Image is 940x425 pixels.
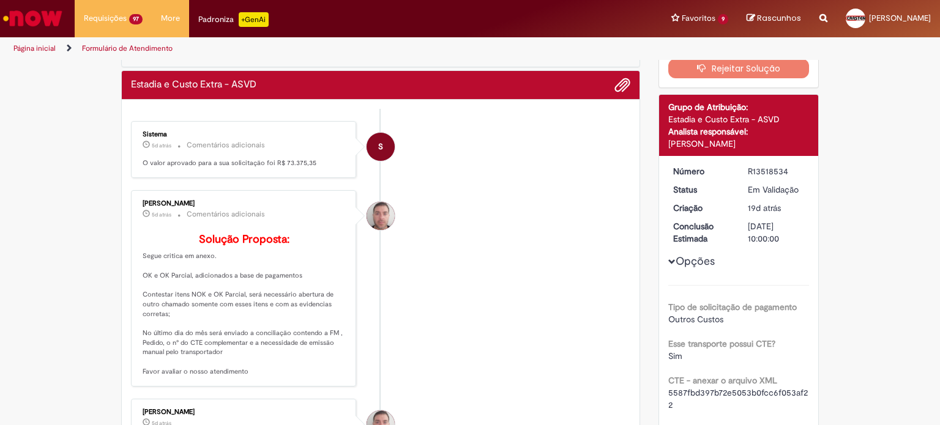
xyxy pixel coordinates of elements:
[668,138,810,150] div: [PERSON_NAME]
[664,202,739,214] dt: Criação
[668,101,810,113] div: Grupo de Atribuição:
[748,202,781,213] time: 11/09/2025 00:08:13
[187,209,265,220] small: Comentários adicionais
[668,375,777,386] b: CTE - anexar o arquivo XML
[664,165,739,177] dt: Número
[664,220,739,245] dt: Conclusão Estimada
[668,301,797,312] b: Tipo de solicitação de pagamento
[143,200,346,207] div: [PERSON_NAME]
[143,131,346,138] div: Sistema
[869,13,931,23] span: [PERSON_NAME]
[682,12,715,24] span: Favoritos
[748,202,781,213] span: 19d atrás
[748,220,805,245] div: [DATE] 10:00:00
[668,314,723,325] span: Outros Custos
[143,408,346,416] div: [PERSON_NAME]
[84,12,127,24] span: Requisições
[718,14,728,24] span: 9
[198,12,269,27] div: Padroniza
[82,43,173,53] a: Formulário de Atendimento
[757,12,801,24] span: Rascunhos
[367,202,395,230] div: Luiz Carlos Barsotti Filho
[152,211,171,218] time: 25/09/2025 09:19:39
[668,338,775,349] b: Esse transporte possui CTE?
[9,37,617,60] ul: Trilhas de página
[131,79,256,91] h2: Estadia e Custo Extra - ASVD Histórico de tíquete
[664,183,739,196] dt: Status
[367,133,395,161] div: System
[668,387,808,410] span: 5587fbd397b72e5053b0fcc6f053af22
[748,202,805,214] div: 11/09/2025 00:08:13
[152,142,171,149] time: 25/09/2025 09:19:42
[161,12,180,24] span: More
[668,350,682,361] span: Sim
[668,59,810,78] button: Rejeitar Solução
[143,234,346,377] p: Segue critica em anexo. OK e OK Parcial, adicionados a base de pagamentos Contestar itens NOK e O...
[129,14,143,24] span: 97
[378,132,383,161] span: S
[152,142,171,149] span: 5d atrás
[1,6,64,31] img: ServiceNow
[143,158,346,168] p: O valor aprovado para a sua solicitação foi R$ 73.375,35
[152,211,171,218] span: 5d atrás
[748,165,805,177] div: R13518534
[747,13,801,24] a: Rascunhos
[748,183,805,196] div: Em Validação
[187,140,265,150] small: Comentários adicionais
[668,125,810,138] div: Analista responsável:
[668,113,810,125] div: Estadia e Custo Extra - ASVD
[614,77,630,93] button: Adicionar anexos
[199,232,289,246] b: Solução Proposta:
[13,43,56,53] a: Página inicial
[239,12,269,27] p: +GenAi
